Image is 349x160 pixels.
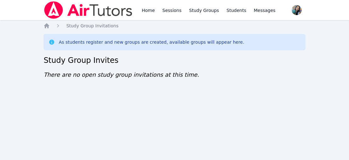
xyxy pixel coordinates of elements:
[44,23,305,29] nav: Breadcrumb
[66,23,118,28] span: Study Group Invitations
[44,55,305,65] h2: Study Group Invites
[254,7,276,14] span: Messages
[44,1,133,19] img: Air Tutors
[44,71,199,78] span: There are no open study group invitations at this time.
[59,39,244,45] div: As students register and new groups are created, available groups will appear here.
[66,23,118,29] a: Study Group Invitations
